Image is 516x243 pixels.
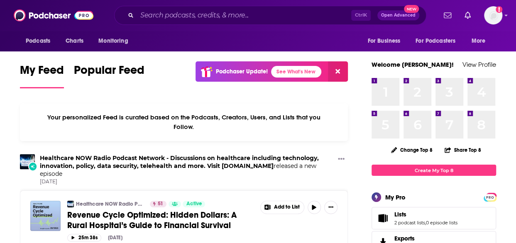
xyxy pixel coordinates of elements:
button: open menu [410,33,467,49]
span: Popular Feed [74,63,144,82]
button: open menu [362,33,411,49]
span: Active [186,200,202,208]
span: Open Advanced [381,13,416,17]
a: Healthcare NOW Radio Podcast Network - Discussions on healthcare including technology, innovation... [40,154,319,170]
div: [DATE] [108,235,122,241]
button: Show More Button [335,154,348,165]
img: Healthcare NOW Radio Podcast Network - Discussions on healthcare including technology, innovation... [20,154,35,169]
button: open menu [20,33,61,49]
div: New Episode [28,162,37,171]
span: Monitoring [98,35,128,47]
span: Ctrl K [351,10,371,21]
button: open menu [93,33,139,49]
a: Welcome [PERSON_NAME]! [372,61,454,68]
button: Show More Button [261,201,304,214]
a: 2 podcast lists [394,220,425,226]
a: See What's New [271,66,321,78]
span: Exports [394,235,415,242]
a: Active [183,201,205,207]
a: View Profile [462,61,496,68]
h3: released a new episode [40,154,335,177]
a: Charts [60,33,88,49]
a: Create My Top 8 [372,165,496,176]
span: Add to List [274,204,300,210]
button: Change Top 8 [386,145,438,155]
span: More [472,35,486,47]
p: Podchaser Update! [216,68,268,75]
a: Show notifications dropdown [461,8,474,22]
span: Logged in as aridings [484,6,502,24]
span: Lists [372,207,496,229]
a: PRO [485,194,495,200]
a: Show notifications dropdown [440,8,455,22]
button: Show profile menu [484,6,502,24]
div: Search podcasts, credits, & more... [114,6,426,25]
span: 51 [158,200,163,208]
div: Your personalized Feed is curated based on the Podcasts, Creators, Users, and Lists that you Follow. [20,103,348,141]
button: open menu [466,33,496,49]
a: Popular Feed [74,63,144,88]
span: My Feed [20,63,64,82]
span: Lists [394,211,406,218]
button: 25m 38s [67,234,101,242]
button: Show More Button [324,201,337,214]
div: My Pro [385,193,406,201]
a: Lists [374,212,391,224]
img: Revenue Cycle Optimized: Hidden Dollars: A Rural Hospital’s Guide to Financial Survival [30,201,61,231]
span: For Business [367,35,400,47]
span: , [425,220,426,226]
a: 0 episode lists [426,220,457,226]
a: Lists [394,211,457,218]
input: Search podcasts, credits, & more... [137,9,351,22]
span: [DATE] [40,178,335,185]
img: User Profile [484,6,502,24]
a: My Feed [20,63,64,88]
span: Podcasts [26,35,50,47]
a: 51 [150,201,166,207]
img: Podchaser - Follow, Share and Rate Podcasts [14,7,93,23]
svg: Add a profile image [496,6,502,13]
button: Share Top 8 [444,142,482,158]
button: Open AdvancedNew [377,10,419,20]
span: Revenue Cycle Optimized: Hidden Dollars: A Rural Hospital’s Guide to Financial Survival [67,210,237,231]
a: Revenue Cycle Optimized: Hidden Dollars: A Rural Hospital’s Guide to Financial Survival [67,210,254,231]
img: Healthcare NOW Radio Podcast Network - Discussions on healthcare including technology, innovation... [67,201,74,207]
span: New [404,5,419,13]
span: Charts [66,35,83,47]
span: For Podcasters [416,35,455,47]
a: Healthcare NOW Radio Podcast Network - Discussions on healthcare including technology, innovation... [76,201,144,207]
